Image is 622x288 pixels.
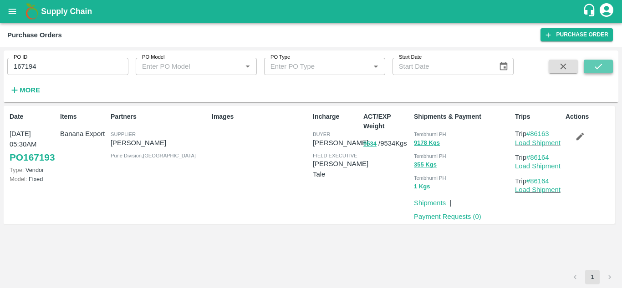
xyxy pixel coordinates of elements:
[363,139,377,149] button: 9534
[313,153,357,158] span: field executive
[414,175,446,181] span: Tembhurni PH
[582,3,598,20] div: customer-support
[526,177,549,185] a: #86164
[515,152,562,162] p: Trip
[414,138,440,148] button: 9178 Kgs
[399,54,422,61] label: Start Date
[414,160,437,170] button: 355 Kgs
[60,129,107,139] p: Banana Export
[414,112,511,121] p: Shipments & Payment
[7,58,128,75] input: Enter PO ID
[20,86,40,94] strong: More
[242,61,254,72] button: Open
[414,199,446,207] a: Shipments
[414,131,446,137] span: Tembhurni PH
[515,139,561,147] a: Load Shipment
[14,54,27,61] label: PO ID
[566,112,612,121] p: Actions
[313,159,368,179] p: [PERSON_NAME] Tale
[540,28,613,41] a: Purchase Order
[2,1,23,22] button: open drawer
[10,176,27,182] span: Model:
[111,131,136,137] span: Supplier
[111,153,196,158] span: Pune Division , [GEOGRAPHIC_DATA]
[414,182,430,192] button: 1 Kgs
[60,112,107,121] p: Items
[23,2,41,20] img: logo
[10,112,56,121] p: Date
[10,129,56,149] p: [DATE] 05:30AM
[515,186,561,193] a: Load Shipment
[10,166,56,174] p: Vendor
[313,131,330,137] span: buyer
[138,61,227,72] input: Enter PO Model
[414,153,446,159] span: Tembhurni PH
[363,112,410,131] p: ACT/EXP Weight
[10,175,56,183] p: Fixed
[370,61,382,72] button: Open
[7,82,42,98] button: More
[526,154,549,161] a: #86164
[41,5,582,18] a: Supply Chain
[10,167,24,173] span: Type:
[515,129,562,139] p: Trip
[111,138,208,148] p: [PERSON_NAME]
[41,7,92,16] b: Supply Chain
[363,138,410,149] p: / 9534 Kgs
[7,29,62,41] div: Purchase Orders
[111,112,208,121] p: Partners
[414,213,481,220] a: Payment Requests (0)
[446,194,451,208] div: |
[495,58,512,75] button: Choose date
[267,61,356,72] input: Enter PO Type
[526,130,549,137] a: #86163
[566,270,618,284] nav: pagination navigation
[515,112,562,121] p: Trips
[585,270,600,284] button: page 1
[270,54,290,61] label: PO Type
[313,112,360,121] p: Incharge
[10,149,55,166] a: PO167193
[393,58,492,75] input: Start Date
[212,112,309,121] p: Images
[515,162,561,170] a: Load Shipment
[598,2,615,21] div: account of current user
[313,138,368,148] p: [PERSON_NAME]
[515,176,562,186] p: Trip
[142,54,165,61] label: PO Model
